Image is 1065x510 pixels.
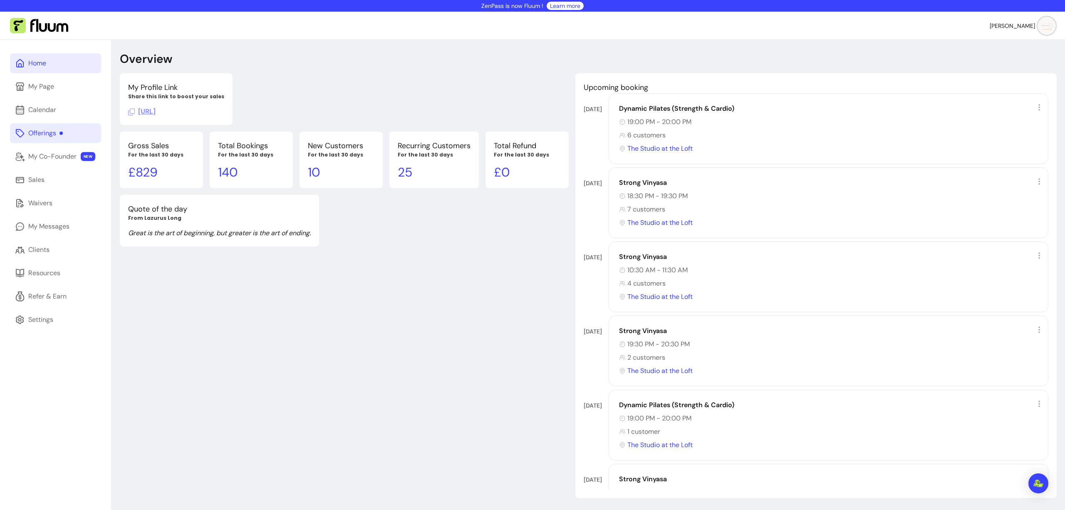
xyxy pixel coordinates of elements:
div: 18:30 PM - 19:30 PM [619,191,1043,201]
p: My Profile Link [128,82,224,93]
div: 19:30 PM - 20:30 PM [619,339,1043,349]
div: [DATE] [584,475,609,484]
div: Strong Vinyasa [619,252,1043,262]
div: 18:30 PM - 19:30 PM [619,488,1043,498]
a: My Messages [10,216,101,236]
div: Settings [28,315,53,325]
a: Resources [10,263,101,283]
p: Upcoming booking [584,82,1048,93]
p: New Customers [308,140,374,152]
span: The Studio at the Loft [627,218,693,228]
a: Settings [10,310,101,330]
p: For the last 30 days [128,152,195,158]
p: Great is the art of beginning, but greater is the art of ending. [128,228,311,238]
div: [DATE] [584,401,609,410]
img: avatar [1038,17,1055,34]
div: Dynamic Pilates (Strength & Cardio) [619,104,1043,114]
div: 4 customers [619,279,1043,289]
div: 19:00 PM - 20:00 PM [619,117,1043,127]
a: Waivers [10,193,101,213]
div: Dynamic Pilates (Strength & Cardio) [619,400,1043,410]
p: Quote of the day [128,203,311,215]
a: Offerings [10,123,101,143]
p: 10 [308,165,374,180]
button: avatar[PERSON_NAME] [990,17,1055,34]
div: [DATE] [584,327,609,336]
p: For the last 30 days [218,152,285,158]
div: Waivers [28,198,52,208]
p: Gross Sales [128,140,195,152]
span: NEW [81,152,95,161]
p: From Lazurus Long [128,215,311,221]
div: [DATE] [584,179,609,187]
div: My Messages [28,221,69,231]
span: The Studio at the Loft [627,292,693,302]
div: Resources [28,268,60,278]
div: Sales [28,175,45,185]
a: Calendar [10,100,101,120]
div: Strong Vinyasa [619,178,1043,188]
a: Clients [10,240,101,260]
div: Calendar [28,105,56,115]
div: Offerings [28,128,63,138]
div: Strong Vinyasa [619,474,1043,484]
p: Total Bookings [218,140,285,152]
div: My Page [28,82,54,92]
div: 1 customer [619,427,1043,437]
a: Home [10,53,101,73]
div: Home [28,58,46,68]
p: Share this link to boost your sales [128,93,224,100]
div: Clients [28,245,50,255]
p: 140 [218,165,285,180]
span: The Studio at the Loft [627,366,693,376]
span: [PERSON_NAME] [990,22,1035,30]
a: My Page [10,77,101,97]
p: £ 829 [128,165,195,180]
p: Total Refund [494,140,560,152]
p: For the last 30 days [308,152,374,158]
div: 10:30 AM - 11:30 AM [619,265,1043,275]
span: The Studio at the Loft [627,440,693,450]
img: Fluum Logo [10,18,68,34]
div: 7 customers [619,204,1043,214]
p: £ 0 [494,165,560,180]
div: Strong Vinyasa [619,326,1043,336]
p: For the last 30 days [494,152,560,158]
div: [DATE] [584,253,609,261]
div: 6 customers [619,130,1043,140]
div: Open Intercom Messenger [1028,473,1048,493]
p: ZenPass is now Fluum ! [481,2,543,10]
div: Refer & Earn [28,291,67,301]
div: 19:00 PM - 20:00 PM [619,413,1043,423]
a: My Co-Founder NEW [10,147,101,167]
p: Overview [120,52,172,67]
div: My Co-Founder [28,152,77,162]
span: Click to copy [128,107,156,116]
a: Sales [10,170,101,190]
span: The Studio at the Loft [627,144,693,154]
a: Learn more [550,2,580,10]
p: For the last 30 days [398,152,471,158]
div: 2 customers [619,353,1043,363]
p: Recurring Customers [398,140,471,152]
div: [DATE] [584,105,609,113]
p: 25 [398,165,471,180]
a: Refer & Earn [10,286,101,306]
